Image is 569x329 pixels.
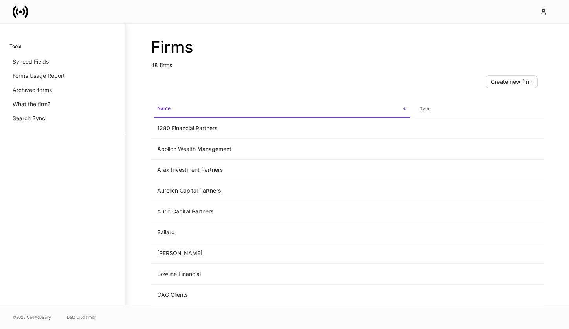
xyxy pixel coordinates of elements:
td: Bowline Financial [151,264,413,285]
td: Apollon Wealth Management [151,139,413,160]
a: Archived forms [9,83,116,97]
h6: Tools [9,42,21,50]
div: Create new firm [491,78,532,86]
p: Forms Usage Report [13,72,65,80]
span: © 2025 OneAdvisory [13,314,51,320]
a: Search Sync [9,111,116,125]
h6: Name [157,105,171,112]
span: Name [154,101,410,118]
td: Auric Capital Partners [151,201,413,222]
p: Archived forms [13,86,52,94]
p: Search Sync [13,114,45,122]
td: 1280 Financial Partners [151,118,413,139]
button: Create new firm [486,75,538,88]
h6: Type [420,105,431,112]
td: Bailard [151,222,413,243]
td: Canopy Wealth [151,305,413,326]
h2: Firms [151,38,544,57]
td: CAG Clients [151,285,413,305]
a: Data Disclaimer [67,314,96,320]
a: Synced Fields [9,55,116,69]
a: What the firm? [9,97,116,111]
span: Type [417,101,541,117]
td: Aurelien Capital Partners [151,180,413,201]
a: Forms Usage Report [9,69,116,83]
p: 48 firms [151,57,544,69]
td: [PERSON_NAME] [151,243,413,264]
p: What the firm? [13,100,50,108]
td: Arax Investment Partners [151,160,413,180]
p: Synced Fields [13,58,49,66]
